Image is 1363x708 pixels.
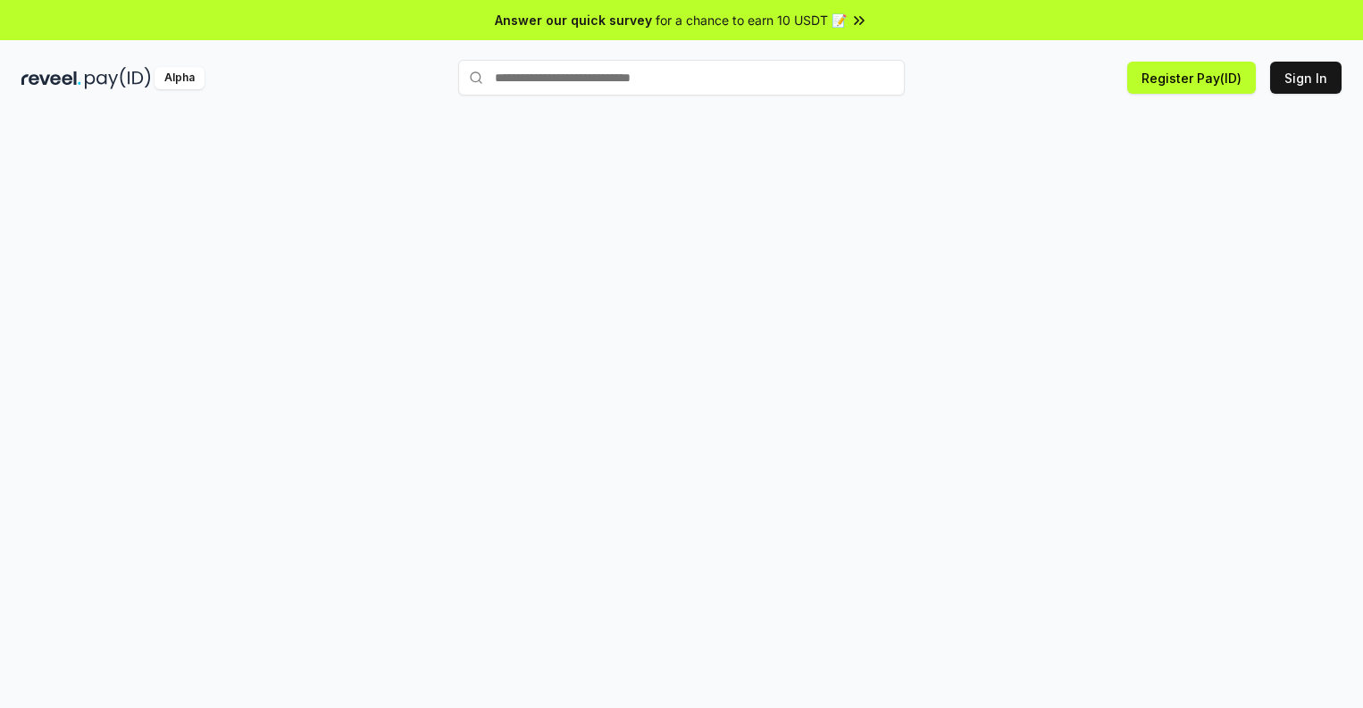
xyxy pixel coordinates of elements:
[85,67,151,89] img: pay_id
[155,67,205,89] div: Alpha
[1270,62,1342,94] button: Sign In
[1127,62,1256,94] button: Register Pay(ID)
[495,11,652,29] span: Answer our quick survey
[656,11,847,29] span: for a chance to earn 10 USDT 📝
[21,67,81,89] img: reveel_dark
